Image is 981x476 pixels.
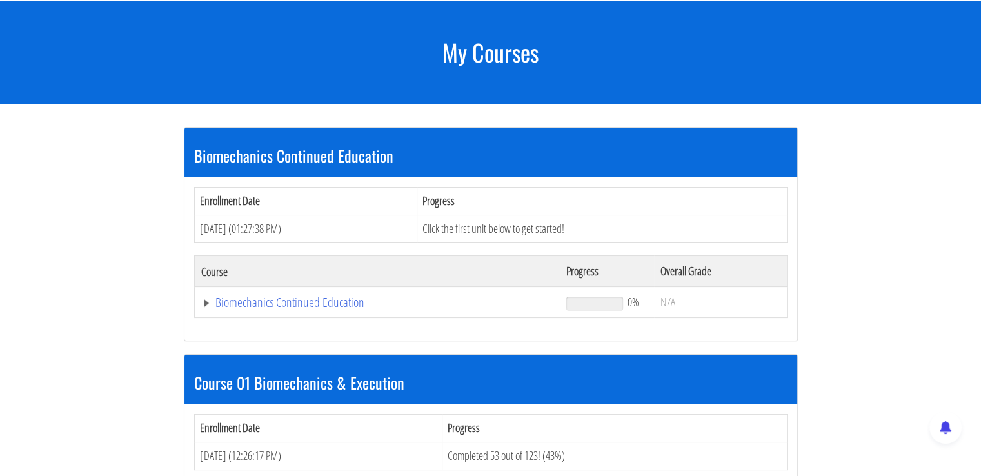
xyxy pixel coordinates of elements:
td: [DATE] (12:26:17 PM) [194,442,442,470]
th: Progress [417,187,787,215]
h3: Course 01 Biomechanics & Execution [194,374,788,391]
td: [DATE] (01:27:38 PM) [194,215,417,243]
td: Click the first unit below to get started! [417,215,787,243]
th: Enrollment Date [194,187,417,215]
a: Biomechanics Continued Education [201,296,554,309]
th: Progress [442,415,787,442]
h3: Biomechanics Continued Education [194,147,788,164]
span: 0% [628,295,639,309]
td: N/A [654,287,787,318]
td: Completed 53 out of 123! (43%) [442,442,787,470]
th: Overall Grade [654,256,787,287]
th: Course [194,256,560,287]
th: Enrollment Date [194,415,442,442]
th: Progress [560,256,653,287]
